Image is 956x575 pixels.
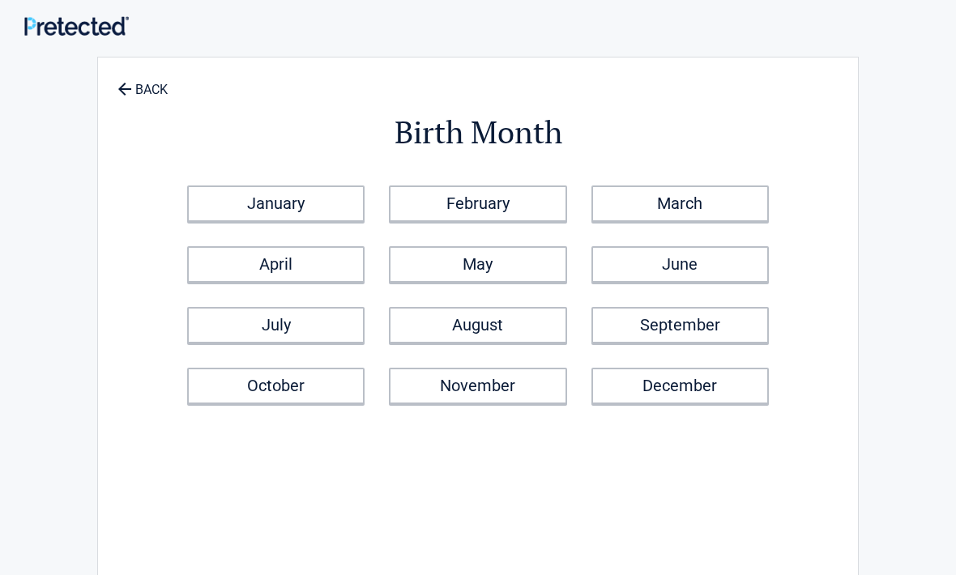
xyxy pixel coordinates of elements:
[591,368,769,404] a: December
[591,185,769,222] a: March
[187,368,365,404] a: October
[187,185,365,222] a: January
[389,185,566,222] a: February
[187,112,769,153] h2: Birth Month
[187,307,365,343] a: July
[24,16,129,35] img: Main Logo
[389,307,566,343] a: August
[187,246,365,283] a: April
[591,307,769,343] a: September
[389,246,566,283] a: May
[389,368,566,404] a: November
[114,68,171,96] a: BACK
[591,246,769,283] a: June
